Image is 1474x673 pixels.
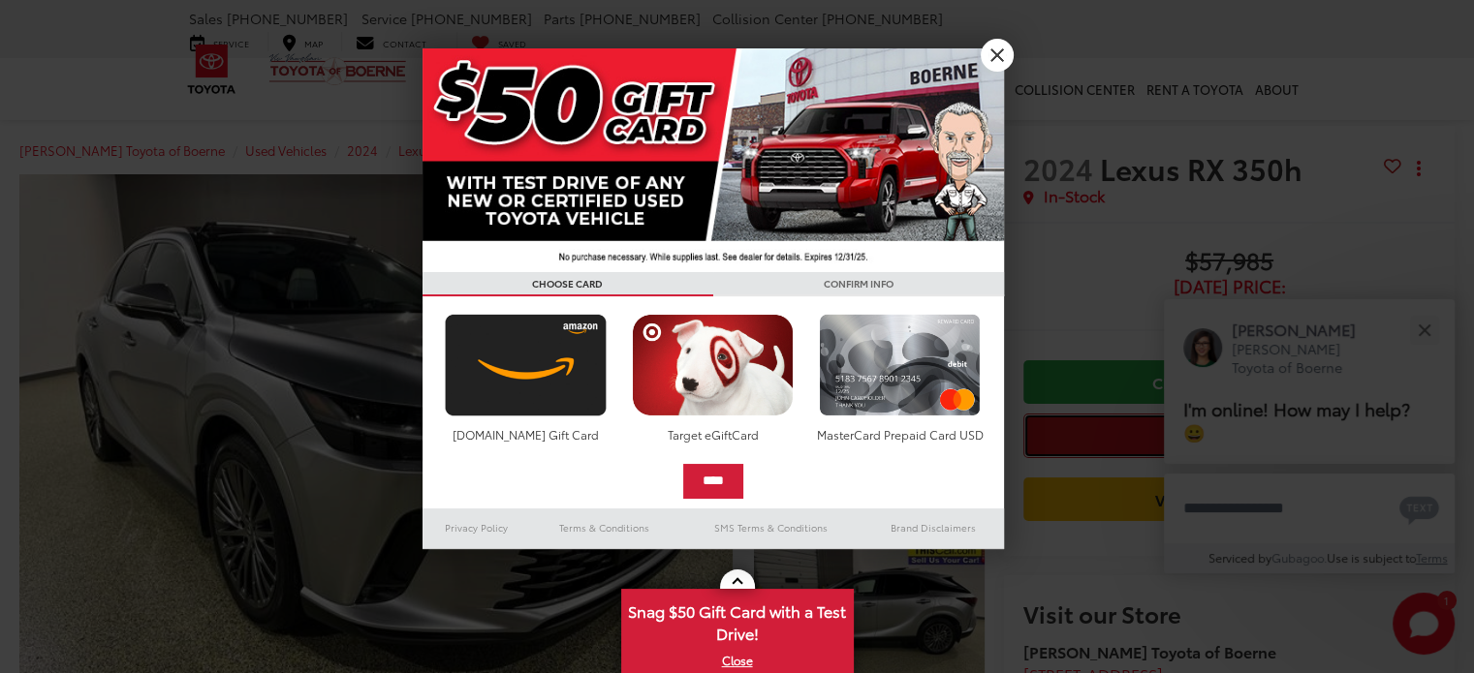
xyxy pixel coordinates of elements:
[423,516,531,539] a: Privacy Policy
[440,314,612,416] img: amazoncard.png
[679,516,862,539] a: SMS Terms & Conditions
[423,48,1004,272] img: 42635_top_851395.jpg
[814,314,986,416] img: mastercard.png
[814,426,986,443] div: MasterCard Prepaid Card USD
[423,272,713,296] h3: CHOOSE CARD
[713,272,1004,296] h3: CONFIRM INFO
[530,516,678,539] a: Terms & Conditions
[627,314,799,416] img: targetcard.png
[862,516,1004,539] a: Brand Disclaimers
[627,426,799,443] div: Target eGiftCard
[440,426,612,443] div: [DOMAIN_NAME] Gift Card
[623,591,852,650] span: Snag $50 Gift Card with a Test Drive!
